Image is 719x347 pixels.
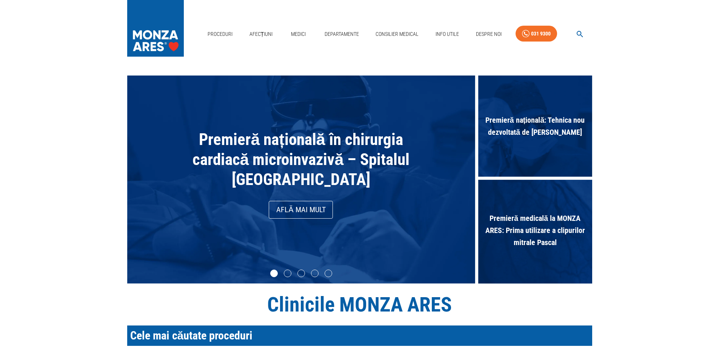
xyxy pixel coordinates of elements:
a: Afecțiuni [246,26,276,42]
li: slide item 3 [297,270,305,277]
a: 031 9300 [516,26,557,42]
div: Premieră națională: Tehnica nou dezvoltată de [PERSON_NAME] [478,76,592,180]
a: Info Utile [433,26,462,42]
a: Află mai mult [269,201,333,219]
span: Premieră națională în chirurgia cardiacă microinvazivă – Spitalul [GEOGRAPHIC_DATA] [192,130,410,189]
a: Medici [286,26,311,42]
a: Consilier Medical [373,26,422,42]
div: Premieră medicală la MONZA ARES: Prima utilizare a clipurilor mitrale Pascal [478,180,592,284]
div: 031 9300 [531,29,551,39]
li: slide item 2 [284,270,291,277]
a: Departamente [322,26,362,42]
a: Despre Noi [473,26,505,42]
h1: Clinicile MONZA ARES [127,293,592,316]
li: slide item 4 [311,270,319,277]
span: Premieră națională: Tehnica nou dezvoltată de [PERSON_NAME] [478,110,592,142]
li: slide item 1 [270,270,278,277]
span: Premieră medicală la MONZA ARES: Prima utilizare a clipurilor mitrale Pascal [478,208,592,252]
a: Proceduri [205,26,236,42]
li: slide item 5 [325,270,332,277]
span: Cele mai căutate proceduri [130,329,253,342]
